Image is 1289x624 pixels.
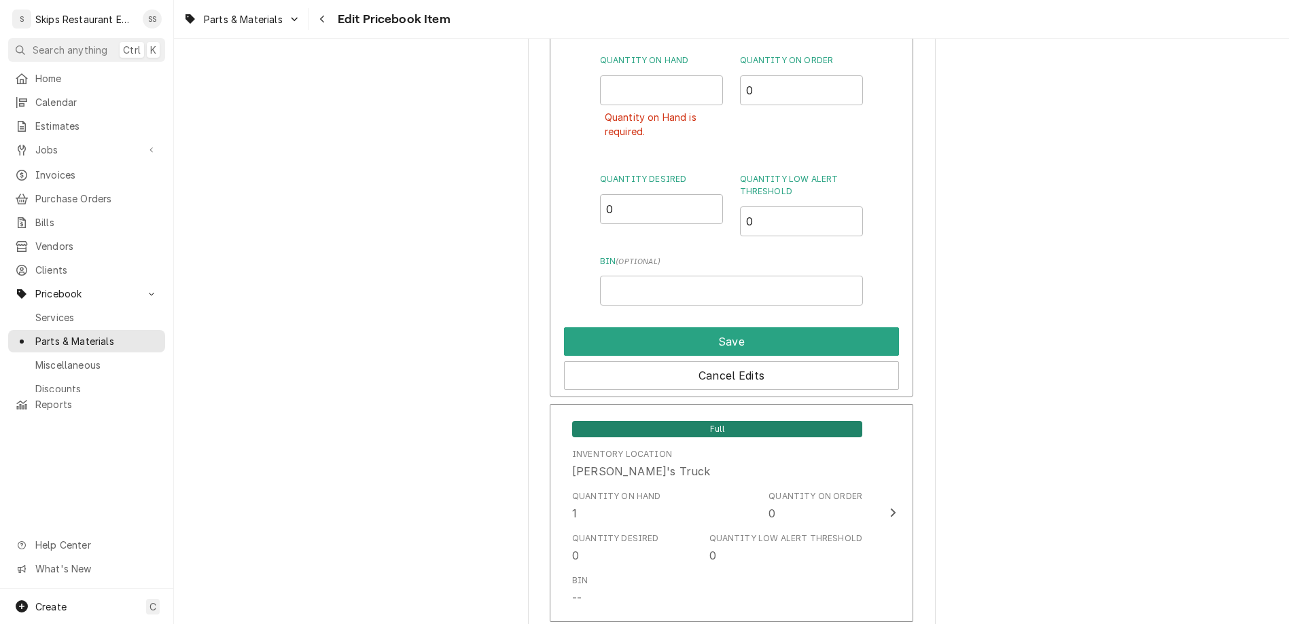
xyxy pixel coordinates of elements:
[8,115,165,137] a: Estimates
[35,601,67,612] span: Create
[564,322,899,356] div: Button Group Row
[8,393,165,416] a: Reports
[12,10,31,29] div: S
[769,490,862,521] div: Quantity on Order
[8,378,165,400] a: Discounts
[572,590,582,606] div: --
[550,404,913,622] button: Update Inventory Level
[35,143,138,157] span: Jobs
[35,215,158,230] span: Bills
[35,95,158,109] span: Calendar
[8,534,165,556] a: Go to Help Center
[572,532,659,545] div: Quantity Desired
[564,327,899,356] button: Save
[35,119,158,133] span: Estimates
[8,164,165,186] a: Invoices
[143,10,162,29] div: SS
[178,8,306,31] a: Go to Parts & Materials
[572,448,710,479] div: Location
[35,382,158,396] span: Discounts
[709,532,862,545] div: Quantity Low Alert Threshold
[143,10,162,29] div: Shan Skipper's Avatar
[8,38,165,62] button: Search anythingCtrlK
[600,54,724,67] label: Quantity on Hand
[8,306,165,329] a: Services
[572,574,588,606] div: Bin
[740,173,864,236] div: Quantity Low Alert Threshold
[204,12,283,26] span: Parts & Materials
[334,10,451,29] span: Edit Pricebook Item
[123,43,141,57] span: Ctrl
[35,562,157,576] span: What's New
[572,505,577,521] div: 1
[740,54,864,67] label: Quantity on Order
[8,235,165,257] a: Vendors
[572,448,672,460] div: Inventory Location
[572,420,862,437] div: Full
[8,67,165,90] a: Home
[572,421,862,437] span: Full
[8,330,165,352] a: Parts & Materials
[572,490,661,502] div: Quantity on Hand
[600,255,863,306] div: Bin
[740,54,864,154] div: Quantity on Order
[8,282,165,305] a: Go to Pricebook
[35,397,158,411] span: Reports
[572,463,710,479] div: [PERSON_NAME]'s Truck
[35,71,158,86] span: Home
[35,538,157,552] span: Help Center
[35,358,158,372] span: Miscellaneous
[35,263,158,277] span: Clients
[35,191,158,206] span: Purchase Orders
[740,173,864,198] label: Quantity Low Alert Threshold
[600,105,724,143] div: Field Errors
[564,361,899,390] button: Cancel Edits
[35,168,158,182] span: Invoices
[600,173,724,236] div: Quantity Desired
[150,43,156,57] span: K
[564,356,899,390] div: Button Group Row
[564,322,899,390] div: Button Group
[616,257,660,266] span: ( optional )
[709,547,716,564] div: 0
[35,310,158,325] span: Services
[8,259,165,281] a: Clients
[600,173,724,185] label: Quantity Desired
[600,255,863,268] label: Bin
[8,211,165,234] a: Bills
[572,547,579,564] div: 0
[600,54,724,154] div: Quantity on Hand
[8,557,165,580] a: Go to What's New
[149,600,156,614] span: C
[769,505,775,521] div: 0
[572,574,588,587] div: Bin
[709,532,862,564] div: Quantity Low Alert Threshold
[8,139,165,161] a: Go to Jobs
[572,490,661,521] div: Quantity on Hand
[8,354,165,376] a: Miscellaneous
[35,239,158,253] span: Vendors
[33,43,107,57] span: Search anything
[35,334,158,348] span: Parts & Materials
[572,532,659,564] div: Quantity Desired
[600,2,863,306] div: Inventory Level Edit Form
[35,287,138,301] span: Pricebook
[8,91,165,113] a: Calendar
[769,490,862,502] div: Quantity on Order
[35,12,135,26] div: Skips Restaurant Equipment
[312,8,334,30] button: Navigate back
[8,187,165,210] a: Purchase Orders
